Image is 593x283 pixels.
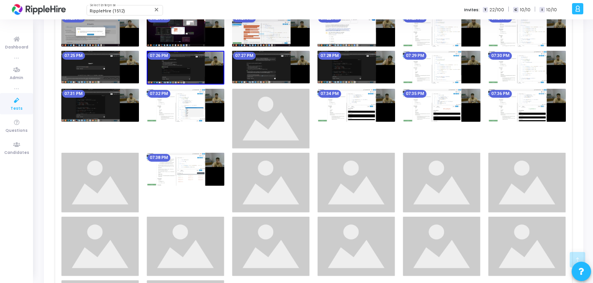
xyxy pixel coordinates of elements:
img: screenshot-1755525334989.jpeg [61,51,139,84]
img: screenshot-1755525094974.jpeg [147,14,224,47]
img: screenshot-1755525154978.jpeg [317,14,395,47]
img: image_loading.png [61,153,139,212]
img: screenshot-1755525634867.jpeg [488,51,566,84]
img: screenshot-1755525514999.jpeg [317,51,395,84]
span: Questions [5,128,28,134]
img: screenshot-1755525454986.jpeg [232,51,310,84]
mat-chip: 07:26 PM [147,52,170,60]
img: screenshot-1755525934986.jpeg [403,89,480,122]
img: screenshot-1755525394981.jpeg [147,51,224,85]
span: Candidates [4,150,29,156]
img: screenshot-1755525034801.jpeg [61,14,139,47]
span: T [483,7,488,13]
img: image_loading.png [488,153,566,212]
mat-chip: 07:34 PM [318,90,341,98]
mat-chip: 07:27 PM [233,52,256,60]
img: logo [10,2,68,17]
img: image_loading.png [232,153,310,212]
span: 22/100 [489,7,504,13]
mat-chip: 07:30 PM [489,52,512,60]
img: screenshot-1755525996009.jpeg [488,89,566,122]
img: image_loading.png [403,153,480,212]
span: 10/10 [546,7,557,13]
img: image_loading.png [317,217,395,276]
img: image_loading.png [317,153,395,212]
span: Tests [10,105,23,112]
img: screenshot-1755526114712.jpeg [147,153,224,186]
img: image_loading.png [488,217,566,276]
img: screenshot-1755525214999.jpeg [403,14,480,47]
mat-chip: 07:38 PM [147,154,170,162]
img: screenshot-1755525574980.jpeg [403,51,480,84]
mat-chip: 07:25 PM [62,52,85,60]
mat-chip: 07:35 PM [404,90,427,98]
span: 10/10 [520,7,531,13]
img: screenshot-1755525755034.jpeg [147,89,224,122]
span: C [513,7,518,13]
span: | [534,5,536,14]
span: Dashboard [5,44,28,51]
img: image_loading.png [232,217,310,276]
label: Invites: [464,7,480,13]
span: Admin [10,75,23,81]
span: RippleHire (1512) [90,9,125,14]
img: image_loading.png [61,217,139,276]
img: screenshot-1755525101860.jpeg [232,14,310,47]
mat-chip: 07:28 PM [318,52,341,60]
mat-chip: 07:31 PM [62,90,85,98]
img: image_loading.png [403,217,480,276]
mat-chip: 07:32 PM [147,90,170,98]
mat-chip: 07:29 PM [404,52,427,60]
span: I [539,7,544,13]
img: screenshot-1755525694905.jpeg [61,89,139,122]
mat-chip: 07:36 PM [489,90,512,98]
mat-icon: Clear [154,7,160,13]
img: image_loading.png [232,89,310,148]
img: image_loading.png [147,217,224,276]
img: screenshot-1755525274981.jpeg [488,14,566,47]
span: | [508,5,509,14]
img: screenshot-1755525874980.jpeg [317,89,395,122]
